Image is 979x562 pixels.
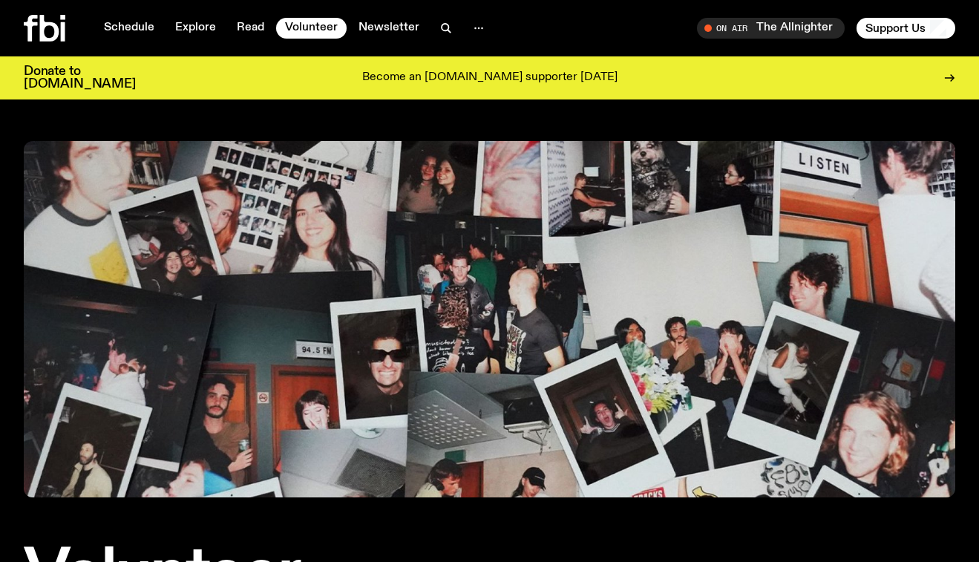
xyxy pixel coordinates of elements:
span: Support Us [865,22,926,35]
img: A collage of photographs and polaroids showing FBI volunteers. [24,141,955,497]
a: Schedule [95,18,163,39]
a: Explore [166,18,225,39]
p: Become an [DOMAIN_NAME] supporter [DATE] [362,71,618,85]
button: Support Us [857,18,955,39]
a: Volunteer [276,18,347,39]
a: Read [228,18,273,39]
button: On AirThe Allnighter [697,18,845,39]
h3: Donate to [DOMAIN_NAME] [24,65,136,91]
a: Newsletter [350,18,428,39]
